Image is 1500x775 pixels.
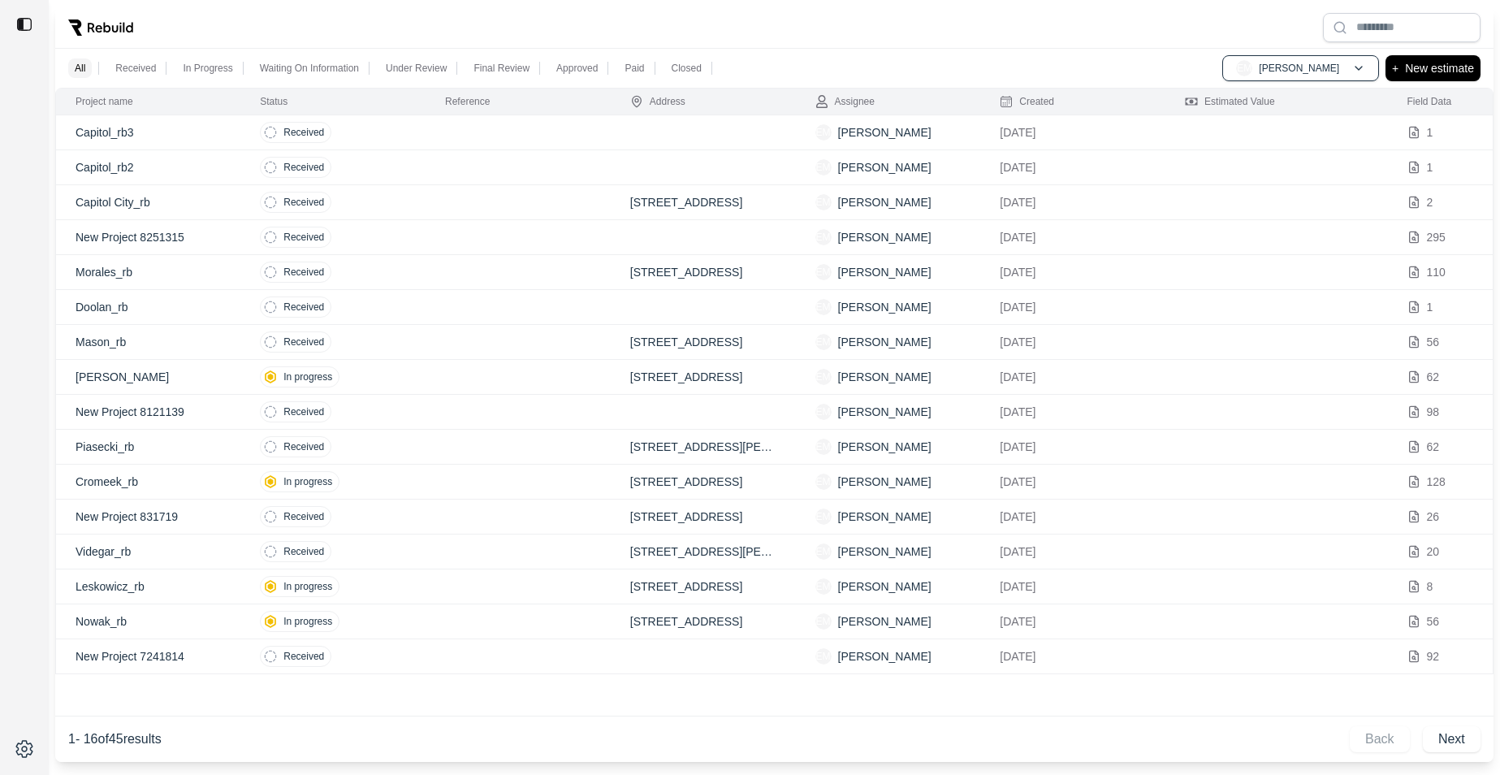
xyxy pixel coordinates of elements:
[1000,369,1146,385] p: [DATE]
[815,299,832,315] span: EM
[283,615,332,628] p: In progress
[16,16,32,32] img: toggle sidebar
[1000,124,1146,141] p: [DATE]
[1407,95,1452,108] div: Field Data
[283,370,332,383] p: In progress
[283,580,332,593] p: In progress
[838,578,932,595] p: [PERSON_NAME]
[386,62,447,75] p: Under Review
[1000,648,1146,665] p: [DATE]
[283,196,324,209] p: Received
[815,543,832,560] span: EM
[672,62,702,75] p: Closed
[1222,55,1379,81] button: EM[PERSON_NAME]
[1000,299,1146,315] p: [DATE]
[1392,58,1398,78] p: +
[1405,58,1474,78] p: New estimate
[815,159,832,175] span: EM
[1000,194,1146,210] p: [DATE]
[611,325,796,360] td: [STREET_ADDRESS]
[264,580,277,593] img: in-progress.svg
[1000,229,1146,245] p: [DATE]
[1000,509,1146,525] p: [DATE]
[625,62,644,75] p: Paid
[815,369,832,385] span: EM
[260,95,287,108] div: Status
[76,194,221,210] p: Capitol City_rb
[1000,95,1054,108] div: Created
[838,194,932,210] p: [PERSON_NAME]
[1427,613,1440,630] p: 56
[1236,60,1252,76] span: EM
[815,474,832,490] span: EM
[76,95,133,108] div: Project name
[1427,648,1440,665] p: 92
[76,474,221,490] p: Cromeek_rb
[1259,62,1339,75] p: [PERSON_NAME]
[1427,194,1433,210] p: 2
[264,615,277,628] img: in-progress.svg
[1000,613,1146,630] p: [DATE]
[611,185,796,220] td: [STREET_ADDRESS]
[611,360,796,395] td: [STREET_ADDRESS]
[183,62,232,75] p: In Progress
[838,474,932,490] p: [PERSON_NAME]
[68,19,133,36] img: Rebuild
[1427,474,1446,490] p: 128
[838,404,932,420] p: [PERSON_NAME]
[1000,159,1146,175] p: [DATE]
[76,334,221,350] p: Mason_rb
[838,299,932,315] p: [PERSON_NAME]
[611,604,796,639] td: [STREET_ADDRESS]
[611,430,796,465] td: [STREET_ADDRESS][PERSON_NAME]
[283,440,324,453] p: Received
[76,439,221,455] p: Piasecki_rb
[838,264,932,280] p: [PERSON_NAME]
[838,509,932,525] p: [PERSON_NAME]
[815,229,832,245] span: EM
[1423,726,1481,752] button: Next
[283,301,324,314] p: Received
[815,124,832,141] span: EM
[611,465,796,500] td: [STREET_ADDRESS]
[1000,334,1146,350] p: [DATE]
[75,62,85,75] p: All
[76,578,221,595] p: Leskowicz_rb
[815,439,832,455] span: EM
[76,299,221,315] p: Doolan_rb
[1000,474,1146,490] p: [DATE]
[283,510,324,523] p: Received
[838,439,932,455] p: [PERSON_NAME]
[815,95,875,108] div: Assignee
[1427,229,1446,245] p: 295
[445,95,490,108] div: Reference
[1000,578,1146,595] p: [DATE]
[815,334,832,350] span: EM
[838,124,932,141] p: [PERSON_NAME]
[1385,55,1481,81] button: +New estimate
[1427,159,1433,175] p: 1
[1000,264,1146,280] p: [DATE]
[611,569,796,604] td: [STREET_ADDRESS]
[115,62,156,75] p: Received
[1427,543,1440,560] p: 20
[76,648,221,665] p: New Project 7241814
[76,159,221,175] p: Capitol_rb2
[76,543,221,560] p: Videgar_rb
[76,404,221,420] p: New Project 8121139
[838,369,932,385] p: [PERSON_NAME]
[283,545,324,558] p: Received
[76,369,221,385] p: [PERSON_NAME]
[1427,509,1440,525] p: 26
[68,730,162,749] p: 1 - 16 of 45 results
[1427,264,1446,280] p: 110
[283,266,324,279] p: Received
[1185,95,1275,108] div: Estimated Value
[556,62,598,75] p: Approved
[1000,439,1146,455] p: [DATE]
[1427,578,1433,595] p: 8
[611,255,796,290] td: [STREET_ADDRESS]
[76,264,221,280] p: Morales_rb
[815,578,832,595] span: EM
[838,229,932,245] p: [PERSON_NAME]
